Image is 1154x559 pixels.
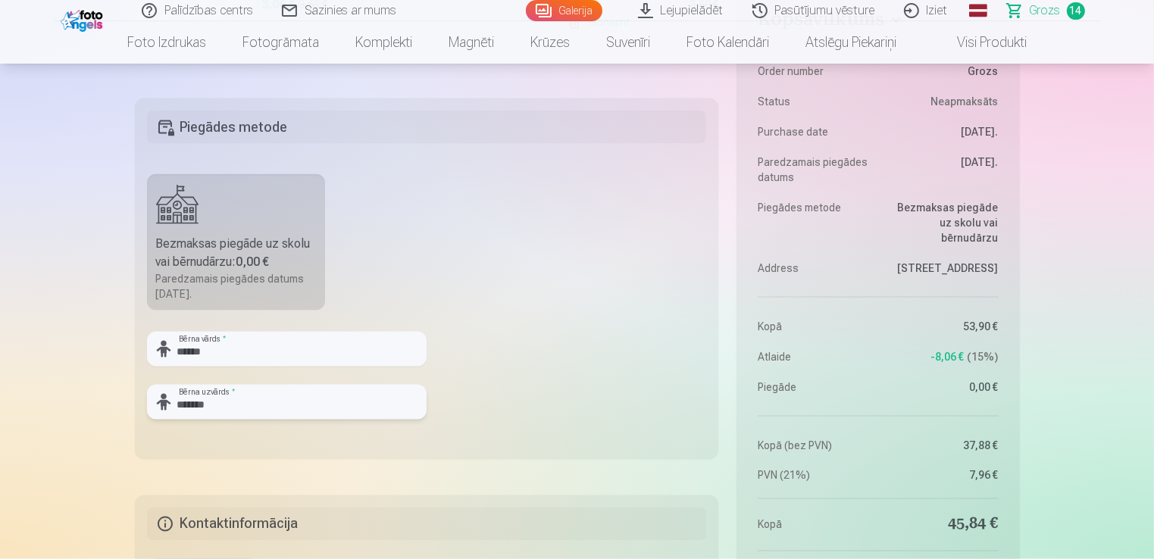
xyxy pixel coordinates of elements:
span: Grozs [1030,2,1061,20]
dt: Paredzamais piegādes datums [758,155,871,185]
span: -8,06 € [931,349,965,364]
dt: Kopā [758,514,871,536]
dd: 37,88 € [886,438,999,453]
span: Neapmaksāts [931,94,999,109]
dd: [DATE]. [886,155,999,185]
a: Magnēti [430,21,512,64]
dt: Status [758,94,871,109]
a: Suvenīri [588,21,668,64]
dt: Piegāde [758,379,871,395]
h5: Kontaktinformācija [147,507,707,541]
dd: Bezmaksas piegāde uz skolu vai bērnudārzu [886,200,999,245]
dd: 45,84 € [886,514,999,536]
dt: Atlaide [758,349,871,364]
a: Krūzes [512,21,588,64]
dt: Address [758,261,871,276]
a: Visi produkti [915,21,1045,64]
a: Fotogrāmata [224,21,337,64]
dt: Kopā (bez PVN) [758,438,871,453]
b: 0,00 € [236,255,270,269]
dt: PVN (21%) [758,468,871,483]
dd: 53,90 € [886,319,999,334]
span: 15 % [968,349,999,364]
a: Komplekti [337,21,430,64]
dd: 0,00 € [886,379,999,395]
dd: 7,96 € [886,468,999,483]
dd: [STREET_ADDRESS] [886,261,999,276]
dd: [DATE]. [886,124,999,139]
dt: Purchase date [758,124,871,139]
dt: Order number [758,64,871,79]
div: Paredzamais piegādes datums [DATE]. [156,271,317,301]
dt: Piegādes metode [758,200,871,245]
img: /fa1 [61,6,107,32]
dt: Kopā [758,319,871,334]
a: Atslēgu piekariņi [787,21,915,64]
dd: Grozs [886,64,999,79]
h5: Piegādes metode [147,111,707,144]
div: Bezmaksas piegāde uz skolu vai bērnudārzu : [156,235,317,271]
a: Foto kalendāri [668,21,787,64]
span: 14 [1067,2,1085,20]
a: Foto izdrukas [109,21,224,64]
